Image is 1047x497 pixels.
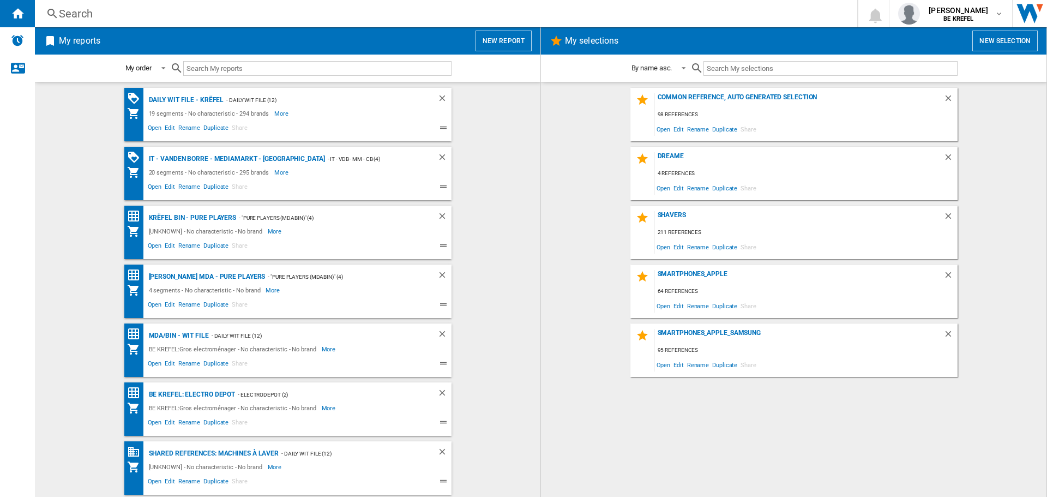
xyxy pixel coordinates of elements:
span: [PERSON_NAME] [929,5,988,16]
div: Delete [437,93,452,107]
div: - Daily WIT file (12) [209,329,416,343]
div: My order [125,64,152,72]
span: Edit [672,181,685,195]
div: Price Matrix [127,268,146,282]
span: Rename [177,300,202,313]
span: Open [655,239,672,254]
div: Smartphones_Apple_Samsung [655,329,943,344]
span: Rename [685,298,711,313]
div: 4 references [655,167,958,181]
div: My Assortment [127,343,146,356]
div: Delete [437,211,452,225]
span: Open [146,300,164,313]
div: Shavers [655,211,943,226]
span: Open [146,476,164,489]
span: Open [146,182,164,195]
span: Duplicate [202,123,230,136]
span: Rename [177,123,202,136]
div: DREAME [655,152,943,167]
span: Share [230,241,249,254]
span: Open [146,241,164,254]
div: BE KREFEL: Electro depot [146,388,236,402]
input: Search My selections [703,61,957,76]
span: Duplicate [711,122,739,136]
span: Rename [177,476,202,489]
div: - Daily WIT file (12) [279,447,415,460]
span: Edit [163,358,177,372]
span: Duplicate [711,357,739,372]
span: Open [146,358,164,372]
span: Open [146,123,164,136]
span: Share [739,298,758,313]
span: Duplicate [711,298,739,313]
span: More [268,460,284,474]
span: Share [230,358,249,372]
span: Edit [163,476,177,489]
div: My Assortment [127,225,146,238]
div: 19 segments - No characteristic - 294 brands [146,107,275,120]
div: [PERSON_NAME] MDA - Pure Players [146,270,266,284]
div: BE KREFEL:Gros electroménager - No characteristic - No brand [146,402,322,415]
div: [UNKNOWN] - No characteristic - No brand [146,460,268,474]
span: Open [655,122,672,136]
span: Rename [177,358,202,372]
div: Shared references: Machines à laver [146,447,279,460]
button: New selection [972,31,1038,51]
span: Edit [672,239,685,254]
span: Edit [163,300,177,313]
div: 98 references [655,108,958,122]
span: Edit [672,357,685,372]
span: More [274,166,290,179]
span: Share [230,417,249,430]
div: - "Pure Players (MDABIN)" (4) [265,270,415,284]
div: Delete [943,211,958,226]
div: By name asc. [631,64,672,72]
span: Rename [685,239,711,254]
span: Rename [177,241,202,254]
span: Share [230,123,249,136]
div: - IT - Vdb - MM - CB (4) [325,152,416,166]
span: Duplicate [202,417,230,430]
span: Rename [177,417,202,430]
span: Edit [163,182,177,195]
div: Delete [437,152,452,166]
b: BE KREFEL [943,15,973,22]
div: Shared references [127,445,146,459]
div: BE KREFEL:Gros electroménager - No characteristic - No brand [146,343,322,356]
input: Search My reports [183,61,452,76]
span: Duplicate [202,182,230,195]
div: - ElectroDepot (2) [235,388,415,402]
h2: My reports [57,31,103,51]
span: Rename [685,357,711,372]
span: More [322,402,338,415]
div: MDA/BIN - WIT file [146,329,209,343]
div: Krëfel BIN - Pure Players [146,211,237,225]
span: Edit [163,417,177,430]
span: Open [655,357,672,372]
img: alerts-logo.svg [11,34,24,47]
span: Share [739,181,758,195]
div: - "Pure Players (MDABIN)" (4) [236,211,415,225]
button: New report [476,31,532,51]
div: Delete [943,93,958,108]
div: My Assortment [127,460,146,474]
span: Rename [177,182,202,195]
div: Delete [943,152,958,167]
div: Price Matrix [127,386,146,400]
span: Share [230,300,249,313]
div: Delete [437,388,452,402]
div: 4 segments - No characteristic - No brand [146,284,266,297]
span: Open [655,181,672,195]
div: Delete [943,329,958,344]
img: profile.jpg [898,3,920,25]
div: SMARTPHONES_APPLE [655,270,943,285]
span: More [322,343,338,356]
span: Duplicate [202,476,230,489]
div: 64 references [655,285,958,298]
span: Rename [685,122,711,136]
div: PROMOTIONS Matrix [127,151,146,164]
div: Price Matrix [127,209,146,223]
span: Edit [672,298,685,313]
span: Duplicate [202,241,230,254]
div: My Assortment [127,166,146,179]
